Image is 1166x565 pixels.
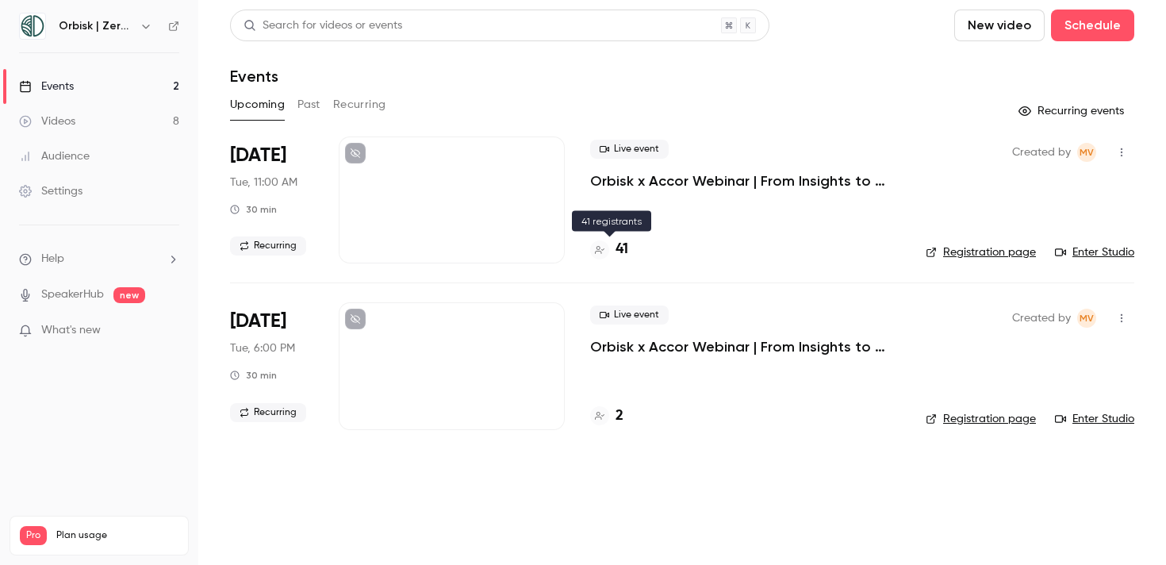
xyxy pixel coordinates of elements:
span: Live event [590,140,669,159]
span: Created by [1012,143,1071,162]
div: Settings [19,183,82,199]
div: 30 min [230,203,277,216]
div: Videos [19,113,75,129]
span: new [113,287,145,303]
a: Registration page [926,244,1036,260]
span: Live event [590,306,669,325]
button: Recurring [333,92,386,117]
span: Help [41,251,64,267]
span: Mariniki Vasileiou [1077,309,1096,328]
span: Recurring [230,236,306,256]
button: Upcoming [230,92,285,117]
span: Recurring [230,403,306,422]
a: Orbisk x Accor Webinar | From Insights to Actions: Create Your Personalized Food Waste Plan with ... [590,171,900,190]
div: Sep 16 Tue, 10:00 AM (Europe/Amsterdam) [230,136,313,263]
div: Audience [19,148,90,164]
button: Schedule [1051,10,1134,41]
a: Enter Studio [1055,411,1134,427]
span: Pro [20,526,47,545]
span: Mariniki Vasileiou [1077,143,1096,162]
span: Tue, 6:00 PM [230,340,295,356]
span: Created by [1012,309,1071,328]
a: 2 [590,405,623,427]
div: 30 min [230,369,277,382]
span: [DATE] [230,143,286,168]
a: Registration page [926,411,1036,427]
span: [DATE] [230,309,286,334]
span: MV [1080,143,1094,162]
span: Plan usage [56,529,178,542]
div: Events [19,79,74,94]
h1: Events [230,67,278,86]
li: help-dropdown-opener [19,251,179,267]
span: What's new [41,322,101,339]
span: MV [1080,309,1094,328]
button: Recurring events [1011,98,1134,124]
img: Orbisk | Zero Food Waste [20,13,45,39]
a: Enter Studio [1055,244,1134,260]
h4: 41 [616,239,628,260]
a: Orbisk x Accor Webinar | From Insights to Actions: Create Your Personalized Food Waste Plan with ... [590,337,900,356]
div: Sep 16 Tue, 5:00 PM (Europe/Amsterdam) [230,302,313,429]
a: 41 [590,239,628,260]
button: New video [954,10,1045,41]
button: Past [297,92,320,117]
span: Tue, 11:00 AM [230,175,297,190]
div: Search for videos or events [244,17,402,34]
h6: Orbisk | Zero Food Waste [59,18,133,34]
a: SpeakerHub [41,286,104,303]
h4: 2 [616,405,623,427]
iframe: Noticeable Trigger [160,324,179,338]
